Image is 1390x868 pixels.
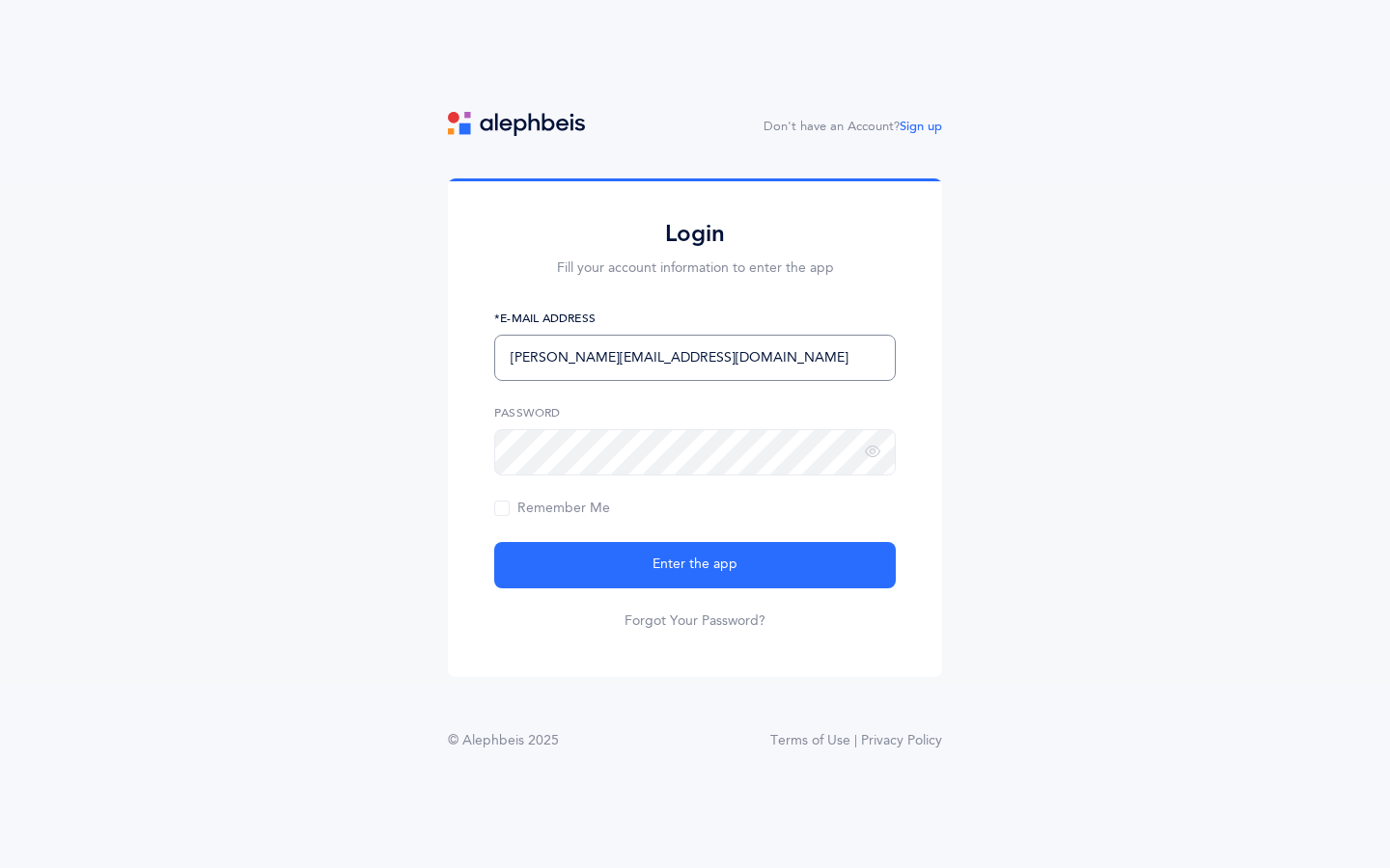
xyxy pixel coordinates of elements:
[494,404,896,421] label: Password
[764,118,942,137] div: Don't have an Account?
[900,120,942,133] a: Sign up
[653,555,737,575] span: Enter the app
[494,219,896,249] h2: Login
[494,542,896,588] button: Enter the app
[494,258,896,279] p: Fill your account information to enter the app
[770,731,942,751] a: Terms of Use | Privacy Policy
[448,112,585,136] img: logo.svg
[494,310,896,327] label: *E-Mail Address
[448,731,559,751] div: © Alephbeis 2025
[494,501,610,516] span: Remember Me
[625,611,765,631] a: Forgot Your Password?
